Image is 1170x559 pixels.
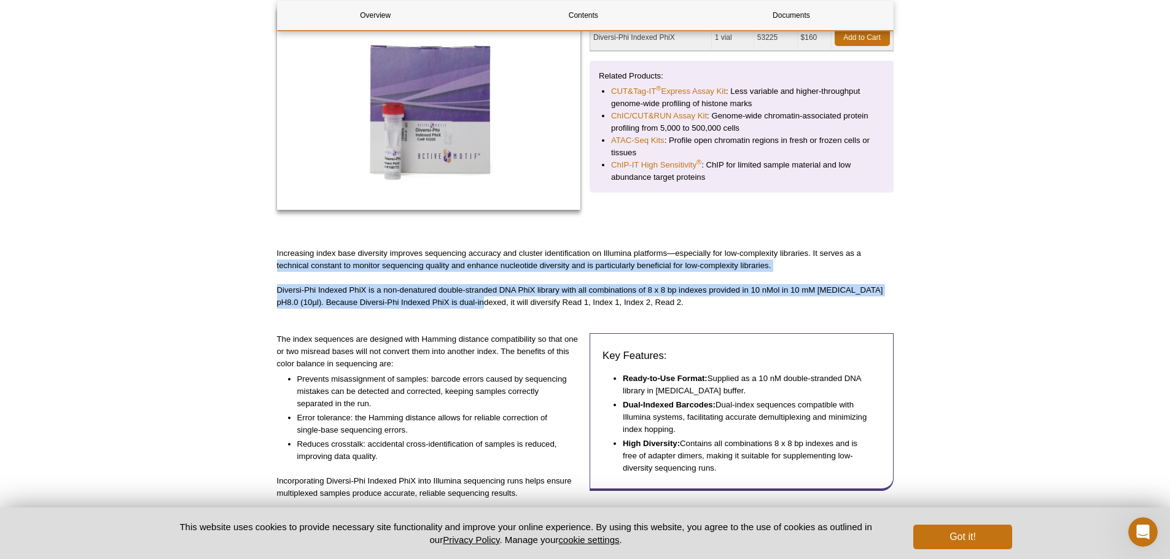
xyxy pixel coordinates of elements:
[623,399,868,436] li: Dual-index sequences compatible with Illumina systems, facilitating accurate demultiplexing and m...
[278,1,474,30] a: Overview
[611,159,872,183] li: : ChIP for limited sample material and low abundance target proteins
[798,25,832,51] td: $160
[611,85,726,98] a: CUT&Tag-IT®Express Assay Kit
[656,85,661,92] sup: ®
[611,159,701,171] a: ChIP-IT High Sensitivity®
[623,372,868,397] li: Supplied as a 10 nM double-stranded DNA library in [MEDICAL_DATA] buffer.
[277,247,894,272] p: Increasing index base diversity improves sequencing accuracy and cluster identification on Illumi...
[1128,517,1158,547] iframe: Intercom live chat
[558,534,619,545] button: cookie settings
[913,525,1012,549] button: Got it!
[443,534,499,545] a: Privacy Policy
[611,110,872,134] li: : Genome-wide chromatin-associated protein profiling from 5,000 to 500,000 cells
[623,400,716,409] strong: Dual-Indexed Barcodes:
[623,439,680,448] strong: High Diversity:
[603,349,881,363] h3: Key Features:
[835,29,890,46] a: Add to Cart
[277,284,894,309] p: Diversi-Phi Indexed PhiX is a non-denatured double-stranded DNA PhiX library with all combination...
[693,1,889,30] a: Documents
[712,25,754,51] td: 1 vial
[277,333,581,370] p: The index sequences are designed with Hamming distance compatibility so that one or two misread b...
[611,134,665,147] a: ATAC-Seq Kits
[623,438,868,474] li: Contains all combinations 8 x 8 bp indexes and is free of adapter dimers, making it suitable for ...
[297,438,569,463] li: Reduces crosstalk: accidental cross-identification of samples is reduced, improving data quality.
[754,25,798,51] td: 53225
[590,25,712,51] td: Diversi-Phi Indexed PhiX
[277,475,581,499] p: Incorporating Diversi-Phi Indexed PhiX into Illumina sequencing runs helps ensure multiplexed sam...
[611,85,872,110] li: : Less variable and higher-throughput genome-wide profiling of histone marks
[611,134,872,159] li: : Profile open chromatin regions in fresh or frozen cells or tissues
[485,1,681,30] a: Contents
[158,520,894,546] p: This website uses cookies to provide necessary site functionality and improve your online experie...
[696,158,701,166] sup: ®
[623,374,708,383] strong: Ready-to-Use Format:
[277,7,581,210] img: Diversi-Phi Indexed PhiX
[599,70,884,82] p: Related Products:
[297,373,569,410] li: Prevents misassignment of samples: barcode errors caused by sequencing mistakes can be detected a...
[611,110,707,122] a: ChIC/CUT&RUN Assay Kit
[297,412,569,436] li: Error tolerance: the Hamming distance allows for reliable correction of single-base sequencing er...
